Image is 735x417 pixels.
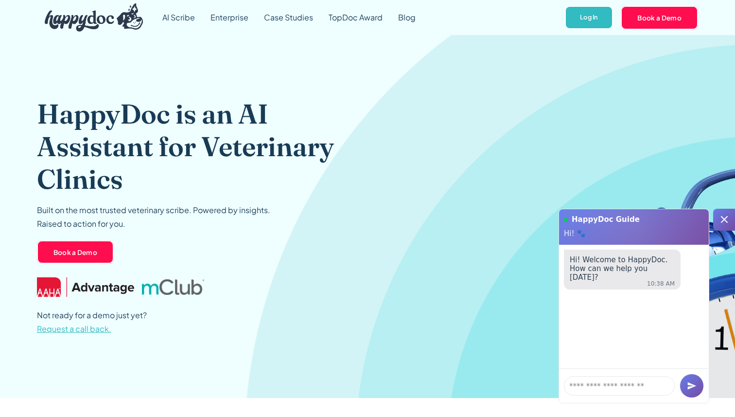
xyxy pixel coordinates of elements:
[37,324,111,334] span: Request a call back.
[565,6,613,30] a: Log In
[37,203,270,231] p: Built on the most trusted veterinary scribe. Powered by insights. Raised to action for you.
[37,1,143,34] a: home
[37,308,147,336] p: Not ready for a demo just yet?
[621,6,698,29] a: Book a Demo
[37,277,134,297] img: AAHA Advantage logo
[45,3,143,32] img: HappyDoc Logo: A happy dog with his ear up, listening.
[142,279,204,295] img: mclub logo
[37,240,114,264] a: Book a Demo
[37,97,334,196] h1: HappyDoc is an AI Assistant for Veterinary Clinics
